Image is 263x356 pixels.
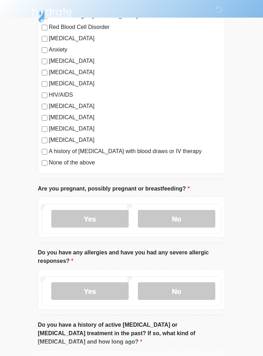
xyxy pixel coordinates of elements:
label: [MEDICAL_DATA] [49,102,221,111]
label: Anxiety [49,46,221,54]
label: HIV/AIDS [49,91,221,99]
label: [MEDICAL_DATA] [49,114,221,122]
label: A history of [MEDICAL_DATA] with blood draws or IV therapy [49,147,221,156]
input: [MEDICAL_DATA] [42,104,47,110]
input: None of the above [42,161,47,166]
label: [MEDICAL_DATA] [49,35,221,43]
label: [MEDICAL_DATA] [49,125,221,133]
input: Anxiety [42,48,47,53]
input: [MEDICAL_DATA] [42,82,47,87]
input: [MEDICAL_DATA] [42,127,47,132]
label: Yes [51,210,129,228]
input: [MEDICAL_DATA] [42,59,47,65]
label: Do you have any allergies and have you had any severe allergic responses? [38,249,225,266]
input: [MEDICAL_DATA] [42,70,47,76]
input: A history of [MEDICAL_DATA] with blood draws or IV therapy [42,149,47,155]
label: [MEDICAL_DATA] [49,136,221,145]
input: HIV/AIDS [42,93,47,98]
input: [MEDICAL_DATA] [42,36,47,42]
label: None of the above [49,159,221,167]
label: [MEDICAL_DATA] [49,68,221,77]
label: [MEDICAL_DATA] [49,57,221,66]
label: No [138,283,215,300]
label: No [138,210,215,228]
label: Yes [51,283,129,300]
label: Do you have a history of active [MEDICAL_DATA] or [MEDICAL_DATA] treatment in the past? If so, wh... [38,321,225,346]
img: Hydrate IV Bar - Flagstaff Logo [31,5,73,23]
label: [MEDICAL_DATA] [49,80,221,88]
input: [MEDICAL_DATA] [42,115,47,121]
label: Are you pregnant, possibly pregnant or breastfeeding? [38,185,189,193]
input: [MEDICAL_DATA] [42,138,47,144]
